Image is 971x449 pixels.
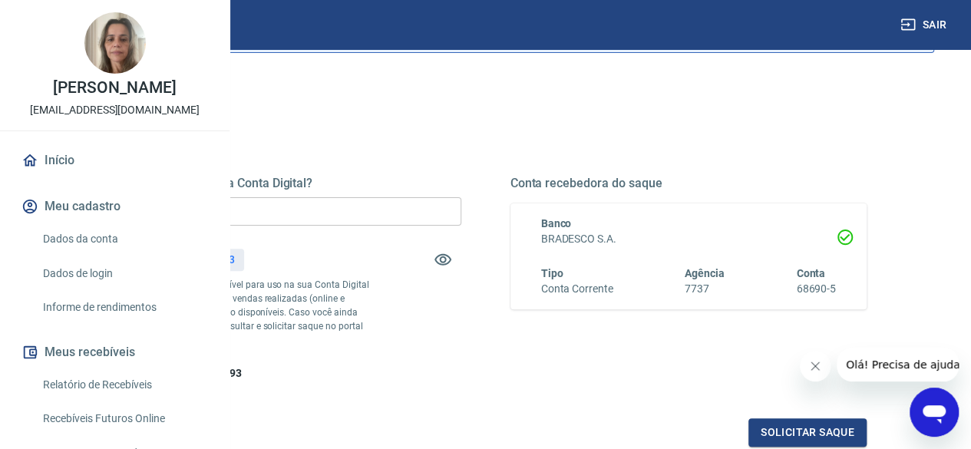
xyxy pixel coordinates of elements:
[104,278,372,347] p: *Corresponde ao saldo disponível para uso na sua Conta Digital Vindi. Incluindo os valores das ve...
[18,144,211,177] a: Início
[541,281,613,297] h6: Conta Corrente
[510,176,867,191] h5: Conta recebedora do saque
[800,351,831,381] iframe: Fechar mensagem
[796,281,836,297] h6: 68690-5
[37,223,211,255] a: Dados da conta
[37,292,211,323] a: Informe de rendimentos
[193,367,242,379] span: R$ 282,93
[796,267,825,279] span: Conta
[897,11,953,39] button: Sair
[37,258,211,289] a: Dados de login
[84,12,146,74] img: d35c3282-6b85-4128-b7b3-0f9e1d495da1.jpeg
[910,388,959,437] iframe: Botão para abrir a janela de mensagens
[18,335,211,369] button: Meus recebíveis
[53,80,176,96] p: [PERSON_NAME]
[541,231,837,247] h6: BRADESCO S.A.
[104,176,461,191] h5: Quanto deseja sacar da Conta Digital?
[748,418,867,447] button: Solicitar saque
[37,403,211,434] a: Recebíveis Futuros Online
[30,102,200,118] p: [EMAIL_ADDRESS][DOMAIN_NAME]
[9,11,129,23] span: Olá! Precisa de ajuda?
[837,348,959,381] iframe: Mensagem da empresa
[541,267,563,279] span: Tipo
[685,281,725,297] h6: 7737
[541,217,572,229] span: Banco
[37,369,211,401] a: Relatório de Recebíveis
[18,190,211,223] button: Meu cadastro
[685,267,725,279] span: Agência
[187,252,235,268] p: R$ 282,93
